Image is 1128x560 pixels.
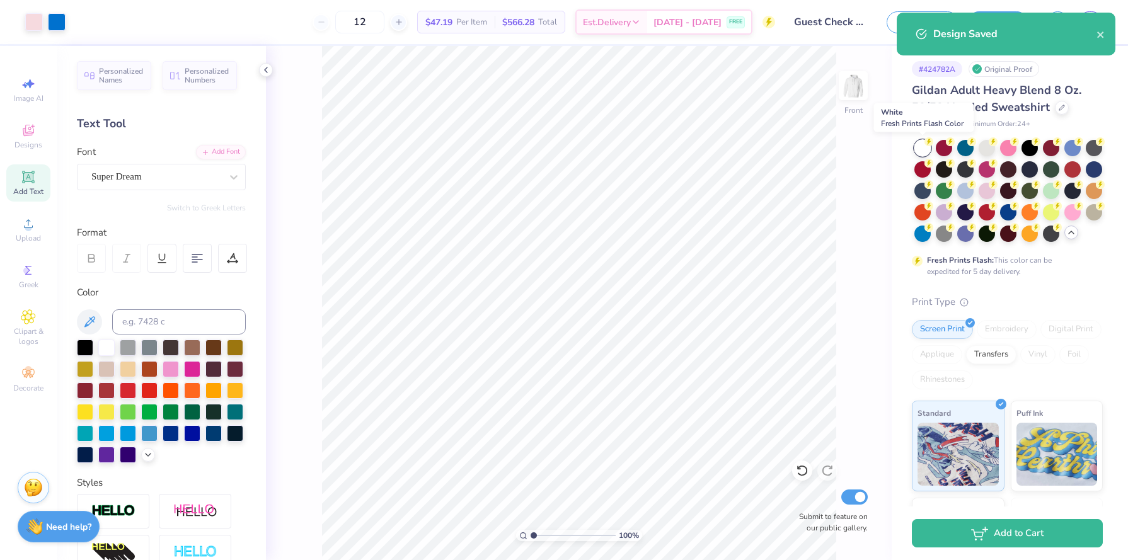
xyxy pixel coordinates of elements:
div: Embroidery [977,320,1037,339]
img: Puff Ink [1016,423,1098,486]
button: Add to Cart [912,519,1103,547]
img: Negative Space [173,545,217,559]
span: Clipart & logos [6,326,50,346]
span: Designs [14,140,42,150]
span: Personalized Names [99,67,144,84]
span: 100 % [619,530,639,541]
img: Stroke [91,504,135,518]
input: Untitled Design [785,9,877,35]
span: Est. Delivery [583,16,631,29]
div: Transfers [966,345,1016,364]
img: Standard [918,423,999,486]
label: Submit to feature on our public gallery. [792,511,868,534]
div: White [874,103,974,132]
div: This color can be expedited for 5 day delivery. [927,254,1082,277]
span: $47.19 [425,16,452,29]
img: Front [841,73,866,98]
span: Add Text [13,186,43,197]
span: [DATE] - [DATE] [653,16,722,29]
div: Vinyl [1020,345,1056,364]
div: Print Type [912,295,1103,309]
span: Image AI [14,93,43,103]
div: Styles [77,476,246,490]
span: Personalized Numbers [185,67,229,84]
div: Front [844,105,863,116]
span: Per Item [456,16,487,29]
div: Foil [1059,345,1089,364]
img: Shadow [173,503,217,519]
button: close [1096,26,1105,42]
button: Save as [887,11,958,33]
span: Greek [19,280,38,290]
span: FREE [729,18,742,26]
span: Standard [918,406,951,420]
div: Color [77,285,246,300]
span: Puff Ink [1016,406,1043,420]
div: Original Proof [969,61,1039,77]
strong: Need help? [46,521,91,533]
div: Format [77,226,247,240]
span: Neon Ink [918,503,948,517]
label: Font [77,145,96,159]
span: Decorate [13,383,43,393]
div: Add Font [196,145,246,159]
span: $566.28 [502,16,534,29]
input: e.g. 7428 c [112,309,246,334]
strong: Fresh Prints Flash: [927,255,994,265]
button: Switch to Greek Letters [167,203,246,213]
div: Rhinestones [912,370,973,389]
span: Total [538,16,557,29]
input: – – [335,11,384,33]
span: Fresh Prints Flash Color [881,118,964,129]
div: Applique [912,345,962,364]
div: Digital Print [1040,320,1102,339]
span: Gildan Adult Heavy Blend 8 Oz. 50/50 Hooded Sweatshirt [912,83,1081,115]
span: Upload [16,233,41,243]
div: # 424782A [912,61,962,77]
div: Screen Print [912,320,973,339]
span: Minimum Order: 24 + [967,119,1030,130]
span: Metallic & Glitter Ink [1016,503,1091,517]
div: Design Saved [933,26,1096,42]
div: Text Tool [77,115,246,132]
